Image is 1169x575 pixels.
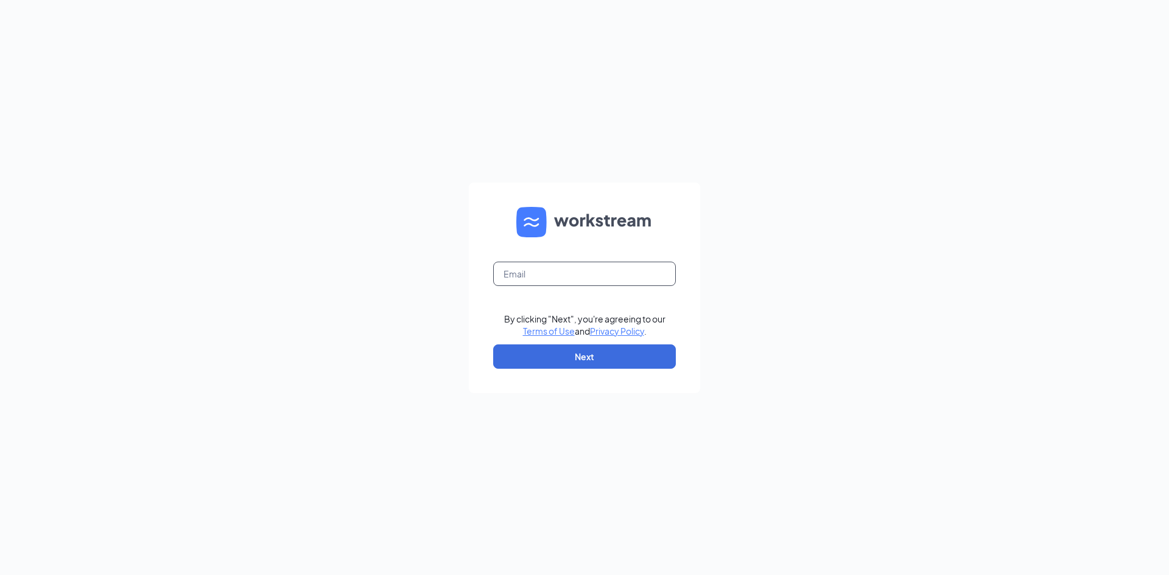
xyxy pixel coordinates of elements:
[516,207,653,237] img: WS logo and Workstream text
[493,344,676,369] button: Next
[493,262,676,286] input: Email
[523,326,575,336] a: Terms of Use
[504,313,665,337] div: By clicking "Next", you're agreeing to our and .
[590,326,644,336] a: Privacy Policy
